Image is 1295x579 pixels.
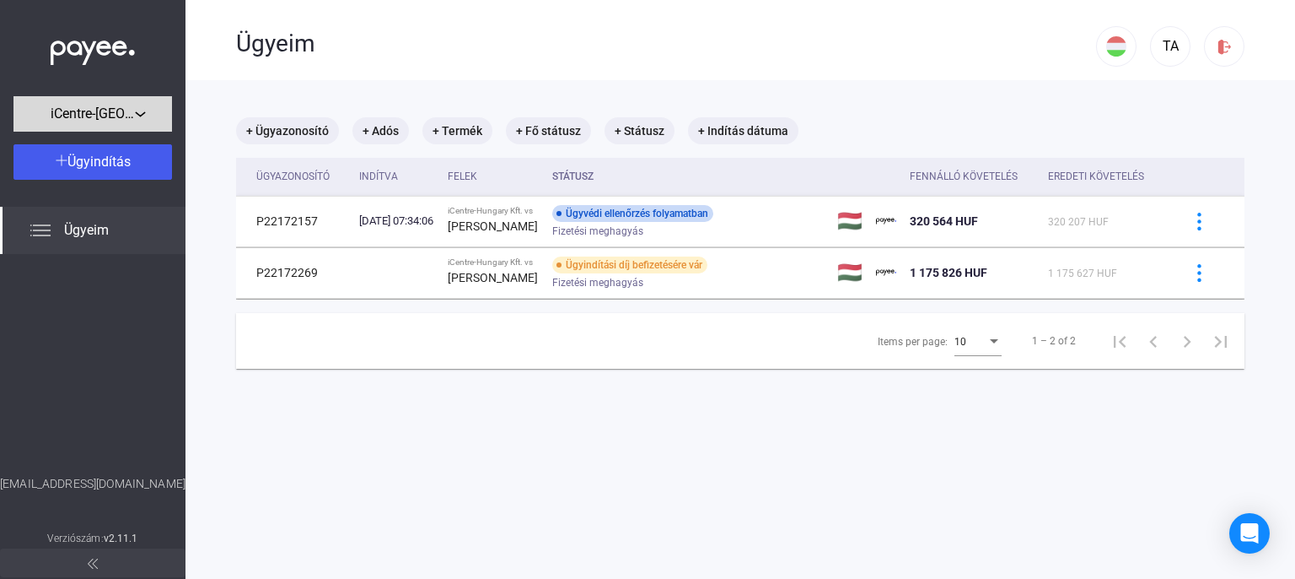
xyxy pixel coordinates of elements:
[1190,264,1208,282] img: more-blue
[236,196,352,246] td: P22172157
[545,158,830,196] th: Státusz
[506,117,591,144] mat-chip: + Fő státusz
[256,166,330,187] div: Ügyazonosító
[51,104,135,124] span: iCentre-[GEOGRAPHIC_DATA] Kft.
[552,221,643,241] span: Fizetési meghagyás
[1048,166,1144,187] div: Eredeti követelés
[359,213,434,230] div: [DATE] 07:34:06
[552,205,713,222] div: Ügyvédi ellenőrzés folyamatban
[1048,216,1109,228] span: 320 207 HUF
[359,166,398,187] div: Indítva
[448,271,538,284] strong: [PERSON_NAME]
[56,154,67,166] img: plus-white.svg
[910,266,987,279] span: 1 175 826 HUF
[876,262,896,283] img: payee-logo
[448,206,539,216] div: iCentre-Hungary Kft. vs
[236,117,339,144] mat-chip: + Ügyazonosító
[104,533,138,544] strong: v2.11.1
[1181,255,1217,290] button: more-blue
[448,166,477,187] div: Felek
[448,257,539,268] div: iCentre-Hungary Kft. vs
[1229,513,1270,554] div: Open Intercom Messenger
[1150,26,1190,67] button: TA
[13,96,172,132] button: iCentre-[GEOGRAPHIC_DATA] Kft.
[552,273,643,293] span: Fizetési meghagyás
[256,166,346,187] div: Ügyazonosító
[1103,324,1136,358] button: First page
[605,117,674,144] mat-chip: + Státusz
[1181,203,1217,239] button: more-blue
[1136,324,1170,358] button: Previous page
[910,214,978,228] span: 320 564 HUF
[448,219,538,233] strong: [PERSON_NAME]
[552,257,707,273] div: Ügyindítási díj befizetésére vár
[688,117,798,144] mat-chip: + Indítás dátuma
[1190,213,1208,230] img: more-blue
[910,166,1018,187] div: Fennálló követelés
[1216,38,1233,56] img: logout-red
[1204,26,1244,67] button: logout-red
[359,166,434,187] div: Indítva
[1048,268,1117,279] span: 1 175 627 HUF
[30,220,51,241] img: list.svg
[1048,166,1160,187] div: Eredeti követelés
[1156,36,1185,57] div: TA
[910,166,1034,187] div: Fennálló követelés
[67,154,131,170] span: Ügyindítás
[51,31,135,66] img: white-payee-white-dot.svg
[448,166,539,187] div: Felek
[88,559,98,569] img: arrow-double-left-grey.svg
[236,30,1096,58] div: Ügyeim
[830,196,869,246] td: 🇭🇺
[954,331,1002,351] mat-select: Items per page:
[64,220,109,241] span: Ügyeim
[422,117,492,144] mat-chip: + Termék
[954,336,966,348] span: 10
[236,247,352,298] td: P22172269
[830,247,869,298] td: 🇭🇺
[876,211,896,231] img: payee-logo
[352,117,409,144] mat-chip: + Adós
[1106,36,1126,57] img: HU
[878,332,948,352] div: Items per page:
[1204,324,1238,358] button: Last page
[1096,26,1136,67] button: HU
[1032,331,1076,351] div: 1 – 2 of 2
[1170,324,1204,358] button: Next page
[13,144,172,180] button: Ügyindítás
